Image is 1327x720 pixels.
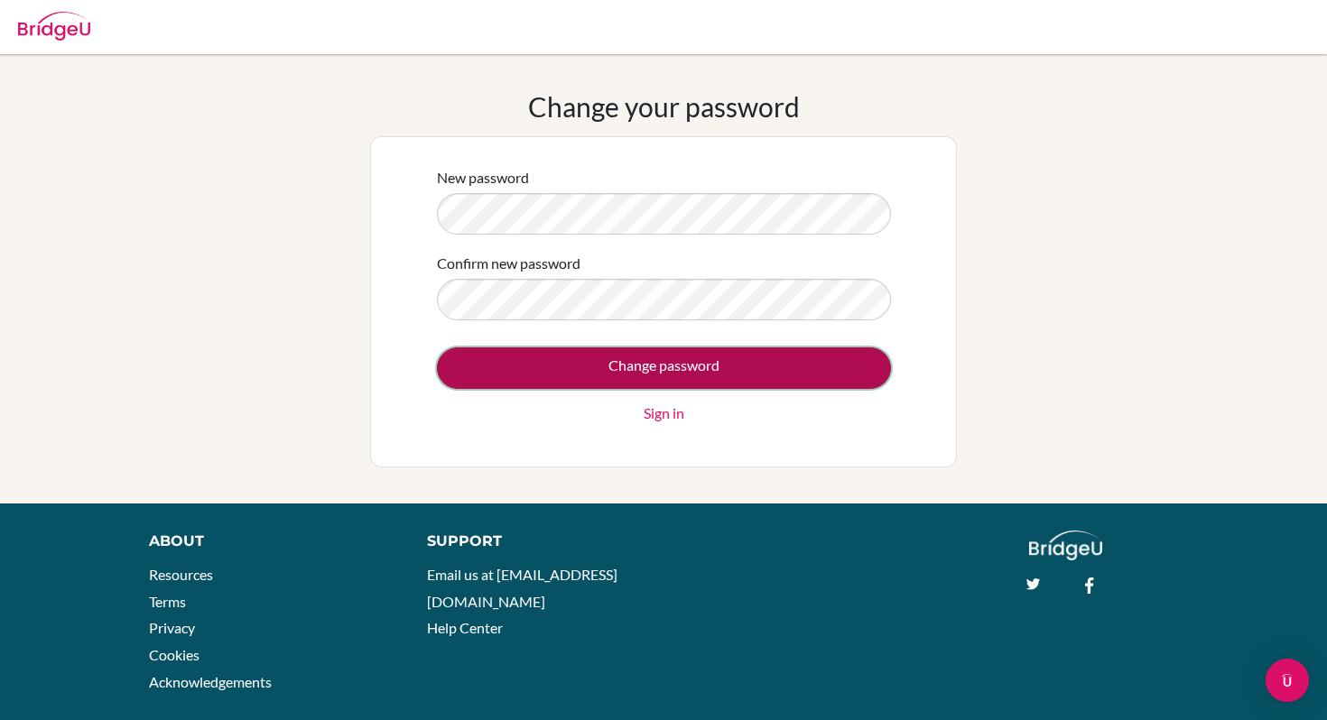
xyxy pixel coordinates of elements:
[149,593,186,610] a: Terms
[644,402,684,424] a: Sign in
[18,12,90,41] img: Bridge-U
[437,167,529,189] label: New password
[1266,659,1309,702] div: Open Intercom Messenger
[437,253,580,274] label: Confirm new password
[1029,531,1102,560] img: logo_white@2x-f4f0deed5e89b7ecb1c2cc34c3e3d731f90f0f143d5ea2071677605dd97b5244.png
[427,566,617,610] a: Email us at [EMAIL_ADDRESS][DOMAIN_NAME]
[427,619,503,636] a: Help Center
[437,347,891,389] input: Change password
[149,673,272,690] a: Acknowledgements
[149,646,200,663] a: Cookies
[149,531,386,552] div: About
[149,619,195,636] a: Privacy
[528,90,800,123] h1: Change your password
[427,531,645,552] div: Support
[149,566,213,583] a: Resources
